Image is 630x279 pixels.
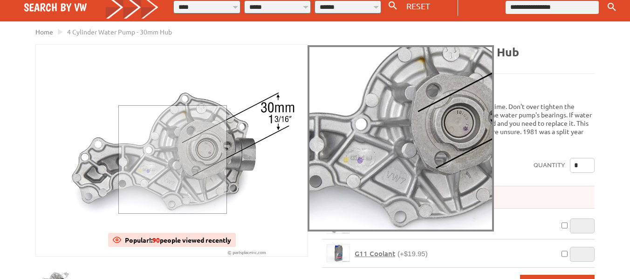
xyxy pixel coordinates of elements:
[24,0,159,14] h4: Search by VW
[322,44,519,59] b: 4 Cylinder Water Pump - 30mm Hub
[35,27,53,36] a: Home
[36,45,308,256] img: 4 Cylinder Water Pump - 30mm Hub
[327,245,349,262] img: G11 Coolant
[67,27,172,36] span: 4 Cylinder Water Pump - 30mm Hub
[534,158,565,173] label: Quantity
[327,244,350,262] a: G11 Coolant
[406,1,430,11] span: RESET
[397,250,428,258] span: (+$19.95)
[355,249,428,258] a: G11 Coolant(+$19.95)
[355,249,395,258] span: G11 Coolant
